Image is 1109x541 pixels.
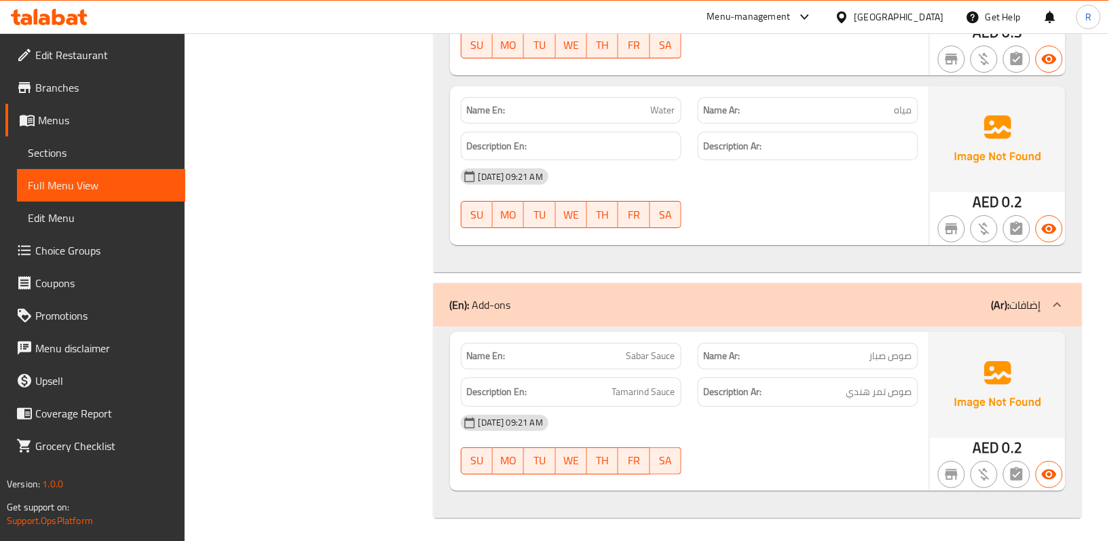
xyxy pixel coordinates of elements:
strong: Name Ar: [704,349,740,363]
button: Not has choices [1003,45,1030,73]
button: MO [493,31,524,58]
span: MO [498,451,519,470]
button: FR [618,201,650,228]
a: Full Menu View [17,169,185,202]
button: SU [461,447,493,474]
a: Sections [17,136,185,169]
span: FR [624,35,644,55]
strong: Name En: [467,349,506,363]
span: MO [498,35,519,55]
p: Add-ons [450,297,511,313]
span: AED [973,189,1000,215]
span: SU [467,451,487,470]
button: Not has choices [1003,461,1030,488]
button: Purchased item [971,45,998,73]
strong: Name En: [467,103,506,117]
span: FR [624,205,644,225]
button: WE [556,447,587,474]
a: Coupons [5,267,185,299]
button: Available [1036,215,1063,242]
button: MO [493,447,524,474]
a: Branches [5,71,185,104]
span: Tamarind Sauce [612,384,675,400]
span: Sections [28,145,174,161]
button: WE [556,31,587,58]
span: صوص تمر هندي [846,384,912,400]
span: صوص صبار [869,349,912,363]
span: Coupons [35,275,174,291]
a: Coverage Report [5,397,185,430]
span: SA [656,451,676,470]
p: إضافات [992,297,1041,313]
button: WE [556,201,587,228]
a: Edit Restaurant [5,39,185,71]
button: TH [587,447,618,474]
button: SA [650,31,681,58]
span: SU [467,35,487,55]
strong: Name Ar: [704,103,740,117]
span: Choice Groups [35,242,174,259]
button: SU [461,201,493,228]
span: Edit Restaurant [35,47,174,63]
a: Menu disclaimer [5,332,185,365]
span: Promotions [35,307,174,324]
a: Promotions [5,299,185,332]
span: TH [593,205,613,225]
span: Get support on: [7,498,69,516]
span: TH [593,35,613,55]
span: [DATE] 09:21 AM [473,170,548,183]
span: MO [498,205,519,225]
button: Not has choices [1003,215,1030,242]
button: Available [1036,45,1063,73]
a: Choice Groups [5,234,185,267]
span: 0.2 [1002,189,1022,215]
span: Menu disclaimer [35,340,174,356]
button: TU [524,447,555,474]
span: Coverage Report [35,405,174,422]
strong: Description Ar: [704,384,762,400]
img: Ae5nvW7+0k+MAAAAAElFTkSuQmCC [930,86,1066,192]
button: TU [524,201,555,228]
button: Available [1036,461,1063,488]
span: WE [561,451,582,470]
div: (En): Add-ons(Ar):إضافات [434,283,1082,327]
button: Purchased item [971,461,998,488]
span: Menus [38,112,174,128]
a: Support.OpsPlatform [7,512,93,529]
span: SA [656,35,676,55]
button: Not branch specific item [938,45,965,73]
button: TH [587,31,618,58]
span: Edit Menu [28,210,174,226]
span: مياه [895,103,912,117]
span: Grocery Checklist [35,438,174,454]
span: R [1085,10,1091,24]
span: TH [593,451,613,470]
span: TU [529,451,550,470]
strong: Description En: [467,138,527,155]
span: Branches [35,79,174,96]
span: TU [529,35,550,55]
button: SA [650,201,681,228]
span: Upsell [35,373,174,389]
a: Edit Menu [17,202,185,234]
span: [DATE] 09:21 AM [473,416,548,429]
button: FR [618,31,650,58]
button: TH [587,201,618,228]
button: Not branch specific item [938,461,965,488]
button: MO [493,201,524,228]
strong: Description En: [467,384,527,400]
span: WE [561,35,582,55]
span: Version: [7,475,40,493]
b: (Ar): [992,295,1010,315]
a: Menus [5,104,185,136]
span: TU [529,205,550,225]
span: SA [656,205,676,225]
span: SU [467,205,487,225]
a: Upsell [5,365,185,397]
button: SU [461,31,493,58]
div: Menu-management [707,9,791,25]
b: (En): [450,295,470,315]
span: FR [624,451,644,470]
span: AED [973,434,1000,461]
span: Sabar Sauce [626,349,675,363]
